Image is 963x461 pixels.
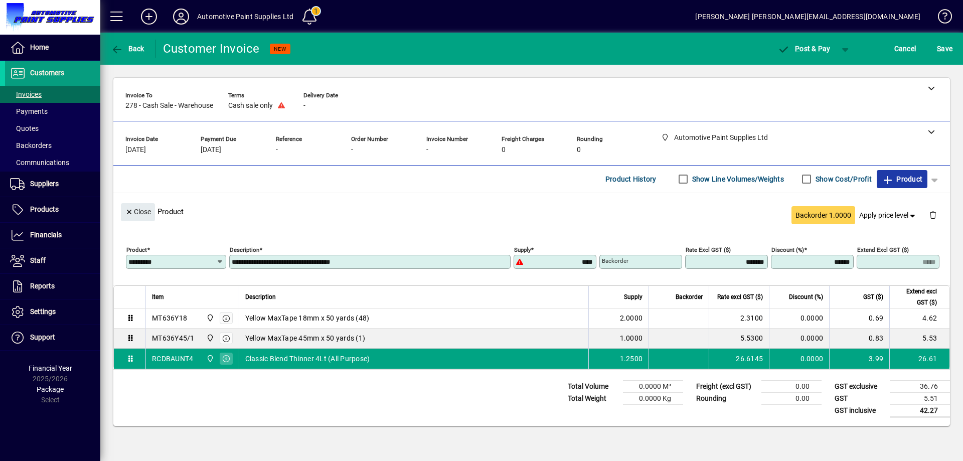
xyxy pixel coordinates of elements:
[691,380,761,392] td: Freight (excl GST)
[5,248,100,273] a: Staff
[152,333,195,343] div: MT636Y45/1
[502,146,506,154] span: 0
[863,291,883,302] span: GST ($)
[10,90,42,98] span: Invoices
[5,325,100,350] a: Support
[30,282,55,290] span: Reports
[111,45,144,53] span: Back
[691,392,761,404] td: Rounding
[620,313,643,323] span: 2.0000
[690,174,784,184] label: Show Line Volumes/Weights
[204,333,215,344] span: Automotive Paint Supplies Ltd
[778,45,831,53] span: ost & Pay
[859,210,917,221] span: Apply price level
[761,380,822,392] td: 0.00
[761,392,822,404] td: 0.00
[204,313,215,324] span: Automotive Paint Supplies Ltd
[934,40,955,58] button: Save
[30,205,59,213] span: Products
[623,392,683,404] td: 0.0000 Kg
[165,8,197,26] button: Profile
[830,380,890,392] td: GST exclusive
[814,174,872,184] label: Show Cost/Profit
[889,329,949,349] td: 5.53
[152,354,193,364] div: RCDBAUNT4
[5,137,100,154] a: Backorders
[717,291,763,302] span: Rate excl GST ($)
[5,223,100,248] a: Financials
[152,313,187,323] div: MT636Y18
[889,309,949,329] td: 4.62
[795,45,799,53] span: P
[623,380,683,392] td: 0.0000 M³
[892,40,919,58] button: Cancel
[10,124,39,132] span: Quotes
[830,404,890,417] td: GST inclusive
[133,8,165,26] button: Add
[125,204,151,220] span: Close
[30,180,59,188] span: Suppliers
[126,246,147,253] mat-label: Product
[245,354,370,364] span: Classic Blend Thinner 4Lt (All Purpose)
[769,309,829,329] td: 0.0000
[894,41,916,57] span: Cancel
[602,257,628,264] mat-label: Backorder
[5,154,100,171] a: Communications
[829,349,889,369] td: 3.99
[245,333,366,343] span: Yellow MaxTape 45mm x 50 yards (1)
[620,333,643,343] span: 1.0000
[563,380,623,392] td: Total Volume
[276,146,278,154] span: -
[577,146,581,154] span: 0
[37,385,64,393] span: Package
[245,313,370,323] span: Yellow MaxTape 18mm x 50 yards (48)
[676,291,703,302] span: Backorder
[228,102,273,110] span: Cash sale only
[274,46,286,52] span: NEW
[620,354,643,364] span: 1.2500
[605,171,657,187] span: Product History
[830,392,890,404] td: GST
[829,309,889,329] td: 0.69
[5,274,100,299] a: Reports
[795,210,851,221] span: Backorder 1.0000
[30,231,62,239] span: Financials
[695,9,920,25] div: [PERSON_NAME] [PERSON_NAME][EMAIL_ADDRESS][DOMAIN_NAME]
[30,333,55,341] span: Support
[5,86,100,103] a: Invoices
[829,329,889,349] td: 0.83
[857,246,909,253] mat-label: Extend excl GST ($)
[771,246,804,253] mat-label: Discount (%)
[118,207,157,216] app-page-header-button: Close
[5,172,100,197] a: Suppliers
[30,256,46,264] span: Staff
[30,69,64,77] span: Customers
[789,291,823,302] span: Discount (%)
[10,159,69,167] span: Communications
[889,349,949,369] td: 26.61
[351,146,353,154] span: -
[163,41,260,57] div: Customer Invoice
[5,103,100,120] a: Payments
[152,291,164,302] span: Item
[715,313,763,323] div: 2.3100
[563,392,623,404] td: Total Weight
[5,120,100,137] a: Quotes
[5,35,100,60] a: Home
[791,206,855,224] button: Backorder 1.0000
[877,170,927,188] button: Product
[896,286,937,308] span: Extend excl GST ($)
[125,102,213,110] span: 278 - Cash Sale - Warehouse
[30,308,56,316] span: Settings
[686,246,731,253] mat-label: Rate excl GST ($)
[514,246,531,253] mat-label: Supply
[624,291,643,302] span: Supply
[426,146,428,154] span: -
[890,404,950,417] td: 42.27
[921,210,945,219] app-page-header-button: Delete
[5,197,100,222] a: Products
[29,364,72,372] span: Financial Year
[204,353,215,364] span: Automotive Paint Supplies Ltd
[230,246,259,253] mat-label: Description
[201,146,221,154] span: [DATE]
